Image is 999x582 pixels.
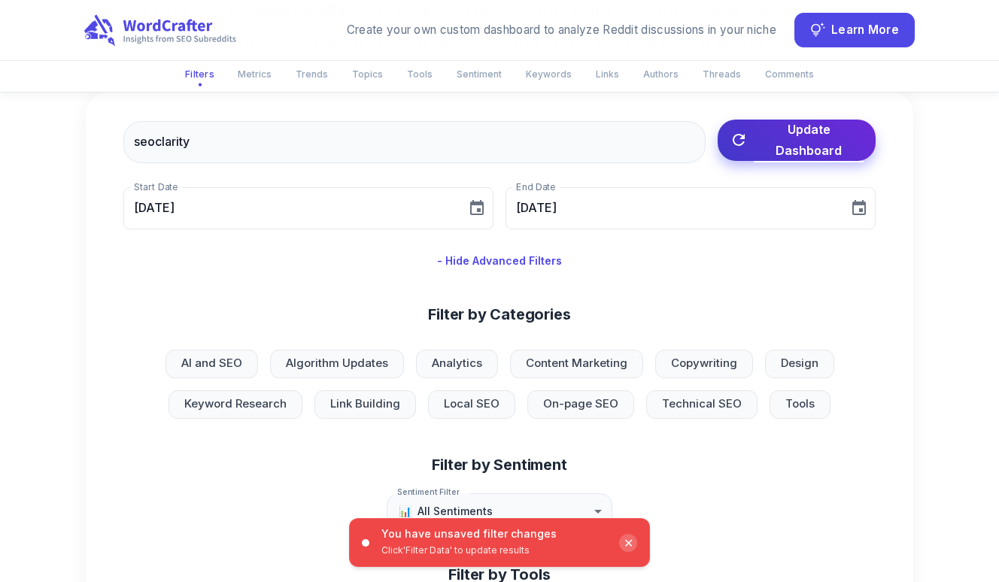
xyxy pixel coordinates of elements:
span: all [399,502,411,520]
span: Technical SEO [653,396,751,413]
span: Content Marketing [517,355,636,372]
button: Topics [343,62,392,86]
span: Analytics [423,355,491,372]
span: Design [772,355,827,372]
button: Sentiment [448,62,511,86]
input: MM/DD/YYYY [506,187,838,229]
button: Tools [398,62,442,86]
button: Filters [175,61,223,87]
span: Local SEO [435,396,509,413]
span: Link Building [321,396,409,413]
div: allAll Sentiments [387,493,612,529]
span: AI and SEO [172,355,251,372]
button: - Hide Advanced Filters [431,247,568,275]
label: End Date [516,180,555,193]
h6: Filter by Sentiment [110,455,889,476]
button: Links [587,62,628,86]
span: Keyword Research [175,396,296,413]
span: Learn More [831,20,899,41]
div: ✕ [619,534,637,552]
button: Choose date, selected date is Sep 9, 2025 [844,193,874,223]
input: MM/DD/YYYY [123,187,456,229]
button: Comments [756,62,823,86]
div: Create your own custom dashboard to analyze Reddit discussions in your niche [347,22,776,39]
button: Keywords [517,62,581,86]
span: On-page SEO [534,396,627,413]
span: Update Dashboard [754,119,864,161]
label: Sentiment Filter [397,487,460,498]
button: Learn More [794,13,915,47]
h6: Filter by Categories [428,305,570,326]
p: You have unsaved filter changes [381,528,607,541]
button: Trends [287,62,337,86]
button: Metrics [229,62,281,86]
span: Copywriting [662,355,746,372]
input: Filter discussions about SEO on Reddit by keyword... [123,121,706,163]
span: Algorithm Updates [277,355,397,372]
label: Start Date [134,180,178,193]
button: Authors [634,62,688,86]
button: Update Dashboard [718,120,876,161]
button: Choose date, selected date is Aug 10, 2025 [462,193,492,223]
button: Threads [694,62,750,86]
p: Click 'Filter Data' to update results [381,544,607,557]
span: Tools [776,396,824,413]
